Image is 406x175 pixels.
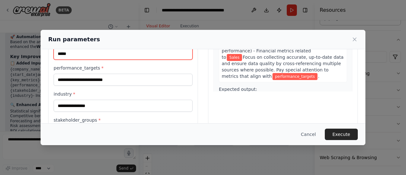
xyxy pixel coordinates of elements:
[222,55,344,79] span: Focus on collecting accurate, up-to-date data and ensure data quality by cross-referencing multip...
[54,117,193,123] label: stakeholder_groups
[54,65,193,71] label: performance_targets
[227,54,242,61] span: Variable: key_metrics
[48,35,100,44] h2: Run parameters
[219,87,257,92] span: Expected output:
[325,129,358,140] button: Execute
[54,91,193,97] label: industry
[272,73,318,80] span: Variable: performance_targets
[222,10,341,60] span: . Collect data from: - CRM systems (contacts, deals, sales pipeline, customer interactions) - Pro...
[296,129,321,140] button: Cancel
[318,74,319,79] span: .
